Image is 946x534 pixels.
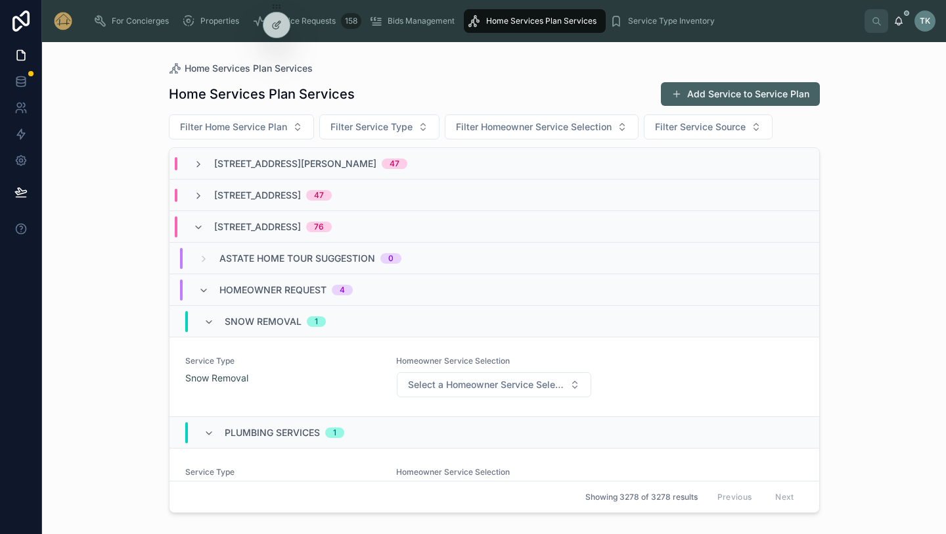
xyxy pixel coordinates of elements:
button: Add Service to Service Plan [661,82,820,106]
span: Homeowner Request [219,283,327,297]
span: Homeowner Service Selection [396,467,592,477]
button: Select Button [169,114,314,139]
button: Select Button [319,114,439,139]
div: scrollable content [84,7,865,36]
img: App logo [53,11,74,32]
span: Filter Service Type [330,120,413,133]
a: Properties [178,9,248,33]
a: Service TypeSnow RemovalHomeowner Service SelectionSelect Button [169,337,819,417]
div: 1 [315,316,318,327]
span: Select a Homeowner Service Selection [408,378,564,391]
span: Service Requests [271,16,336,26]
div: 76 [314,222,324,232]
a: Bids Management [365,9,464,33]
div: 1 [333,427,336,438]
div: 158 [341,13,361,29]
span: For Concierges [112,16,169,26]
span: Filter Homeowner Service Selection [456,120,612,133]
span: [STREET_ADDRESS] [214,189,301,202]
span: Home Services Plan Services [185,62,313,75]
span: Showing 3278 of 3278 results [585,492,698,502]
span: Plumbing Services [225,426,320,439]
button: Select Button [445,114,639,139]
a: Service Type Inventory [606,9,724,33]
span: Astate Home Tour Suggestion [219,252,375,265]
span: Home Services Plan Services [486,16,597,26]
button: Select Button [397,372,591,397]
span: Service Type [185,467,381,477]
button: Select Button [644,114,773,139]
span: [STREET_ADDRESS] [214,220,301,233]
span: Filter Service Source [655,120,746,133]
div: 4 [340,285,345,295]
span: [STREET_ADDRESS][PERSON_NAME] [214,157,376,170]
span: Bids Management [388,16,455,26]
a: Home Services Plan Services [464,9,606,33]
span: Homeowner Service Selection [396,356,592,366]
a: Service Requests158 [248,9,365,33]
div: 47 [390,158,399,169]
a: For Concierges [89,9,178,33]
h1: Home Services Plan Services [169,85,355,103]
span: Filter Home Service Plan [180,120,287,133]
span: Service Type [185,356,381,366]
span: Properties [200,16,239,26]
div: 0 [388,253,394,264]
span: TK [920,16,930,26]
span: Service Type Inventory [628,16,715,26]
a: Service TypePlumbing Services Custom RequestHomeowner Service SelectionSelect Button [169,449,819,528]
div: 47 [314,190,324,201]
a: Home Services Plan Services [169,62,313,75]
span: Snow Removal [225,315,302,328]
a: Snow Removal [185,372,248,385]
